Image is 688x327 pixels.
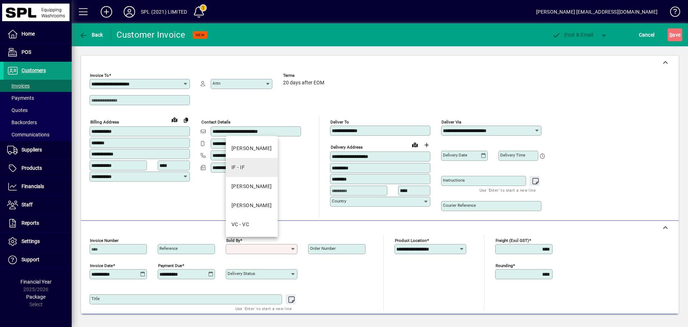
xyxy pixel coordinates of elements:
div: Customer Invoice [116,29,186,41]
a: View on map [169,114,180,125]
mat-label: Invoice number [90,238,119,243]
mat-label: Order number [310,246,336,251]
a: Staff [4,196,72,214]
mat-label: Payment due [158,263,182,268]
a: Reports [4,214,72,232]
mat-label: Delivery time [500,153,525,158]
span: Support [21,257,39,262]
mat-label: Rounding [496,263,513,268]
a: Backorders [4,116,72,129]
a: Invoices [4,80,72,92]
button: Choose address [421,139,432,151]
mat-label: Freight (excl GST) [496,238,529,243]
mat-label: Delivery status [228,271,255,276]
a: Payments [4,92,72,104]
a: Quotes [4,104,72,116]
mat-label: Reference [159,246,178,251]
span: Settings [21,238,40,244]
div: [PERSON_NAME] [231,145,272,152]
span: Package [26,294,46,300]
span: Home [21,31,35,37]
mat-label: Sold by [226,238,240,243]
a: Suppliers [4,141,72,159]
span: Payments [7,95,34,101]
span: Cancel [639,29,655,41]
mat-hint: Use 'Enter' to start a new line [479,186,536,194]
button: Profile [118,5,141,18]
a: Support [4,251,72,269]
span: POS [21,49,31,55]
app-page-header-button: Back [72,28,111,41]
mat-label: Attn [212,81,220,86]
div: IF - IF [231,164,245,171]
mat-label: Courier Reference [443,203,476,208]
span: 20 days after EOM [283,80,324,86]
span: Reports [21,220,39,226]
span: Quotes [7,107,28,113]
span: Back [79,32,103,38]
button: Add [95,5,118,18]
span: ave [669,29,680,41]
mat-label: Title [91,296,100,301]
mat-option: VC - VC [226,215,278,234]
button: Save [668,28,682,41]
span: Staff [21,202,33,207]
span: Terms [283,73,326,78]
mat-label: Delivery date [443,153,467,158]
button: Copy to Delivery address [180,114,192,126]
mat-label: Invoice To [90,73,109,78]
span: S [669,32,672,38]
a: Products [4,159,72,177]
a: Financials [4,178,72,196]
span: NEW [196,33,205,37]
mat-label: Deliver To [330,120,349,125]
button: Post & Email [548,28,597,41]
mat-option: IF - IF [226,158,278,177]
mat-label: Country [332,198,346,204]
button: Cancel [637,28,656,41]
mat-label: Invoice date [90,263,113,268]
span: Communications [7,132,49,137]
span: ost & Email [552,32,593,38]
span: Backorders [7,120,37,125]
span: Financial Year [20,279,52,285]
div: VC - VC [231,221,249,228]
button: Back [77,28,105,41]
mat-option: KC - KC [226,196,278,215]
a: Settings [4,233,72,251]
span: Products [21,165,42,171]
div: SPL (2021) LIMITED [141,6,187,18]
mat-label: Deliver via [441,120,461,125]
div: [PERSON_NAME] [231,202,272,209]
div: [PERSON_NAME] [231,183,272,190]
a: View on map [409,139,421,150]
mat-label: Instructions [443,178,465,183]
mat-label: Product location [395,238,427,243]
mat-hint: Use 'Enter' to start a new line [235,304,292,313]
mat-option: DH - DH [226,139,278,158]
a: Communications [4,129,72,141]
a: Home [4,25,72,43]
a: POS [4,43,72,61]
span: Customers [21,67,46,73]
div: [PERSON_NAME] [EMAIL_ADDRESS][DOMAIN_NAME] [536,6,658,18]
a: Knowledge Base [665,1,679,25]
span: Financials [21,183,44,189]
span: Invoices [7,83,30,89]
mat-option: JA - JA [226,177,278,196]
span: P [564,32,568,38]
span: Suppliers [21,147,42,153]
